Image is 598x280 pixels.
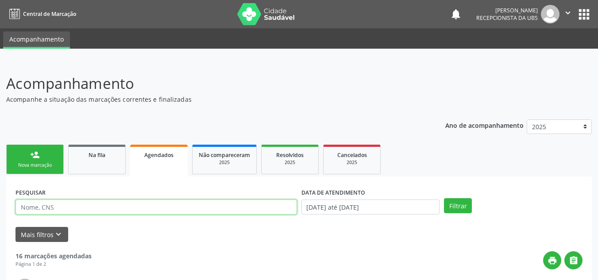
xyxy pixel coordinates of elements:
[548,256,557,265] i: print
[445,119,524,130] p: Ano de acompanhamento
[576,7,592,22] button: apps
[330,159,374,166] div: 2025
[13,162,57,169] div: Nova marcação
[450,8,462,20] button: notifications
[559,5,576,23] button: 
[569,256,579,265] i: 
[15,186,46,199] label: PESQUISAR
[15,227,68,242] button: Mais filtroskeyboard_arrow_down
[15,199,297,215] input: Nome, CNS
[476,14,538,22] span: Recepcionista da UBS
[276,151,304,159] span: Resolvidos
[3,31,70,49] a: Acompanhamento
[199,159,250,166] div: 2025
[6,7,76,21] a: Central de Marcação
[563,8,573,18] i: 
[6,73,416,95] p: Acompanhamento
[301,199,440,215] input: Selecione um intervalo
[6,95,416,104] p: Acompanhe a situação das marcações correntes e finalizadas
[199,151,250,159] span: Não compareceram
[15,252,92,260] strong: 16 marcações agendadas
[30,150,40,160] div: person_add
[15,261,92,268] div: Página 1 de 2
[268,159,312,166] div: 2025
[301,186,365,199] label: DATA DE ATENDIMENTO
[337,151,367,159] span: Cancelados
[23,10,76,18] span: Central de Marcação
[444,198,472,213] button: Filtrar
[476,7,538,14] div: [PERSON_NAME]
[541,5,559,23] img: img
[89,151,105,159] span: Na fila
[543,251,561,269] button: print
[564,251,583,269] button: 
[144,151,174,159] span: Agendados
[54,230,63,239] i: keyboard_arrow_down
